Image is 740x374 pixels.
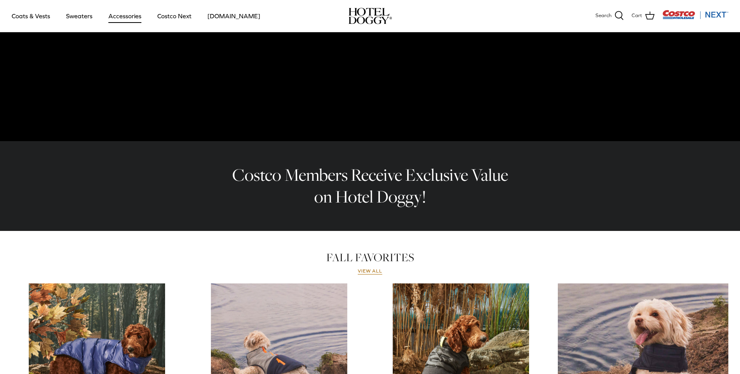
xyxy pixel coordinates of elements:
a: Costco Next [150,3,198,29]
a: Visit Costco Next [662,15,728,21]
a: Accessories [101,3,148,29]
a: Sweaters [59,3,99,29]
span: Cart [632,12,642,20]
a: [DOMAIN_NAME] [200,3,267,29]
a: FALL FAVORITES [326,250,414,265]
img: Costco Next [662,10,728,19]
a: hoteldoggy.com hoteldoggycom [348,8,392,24]
img: hoteldoggycom [348,8,392,24]
h2: Costco Members Receive Exclusive Value on Hotel Doggy! [226,164,514,208]
span: Search [595,12,611,20]
a: Search [595,11,624,21]
a: Coats & Vests [5,3,57,29]
a: Cart [632,11,655,21]
a: View all [358,268,383,274]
